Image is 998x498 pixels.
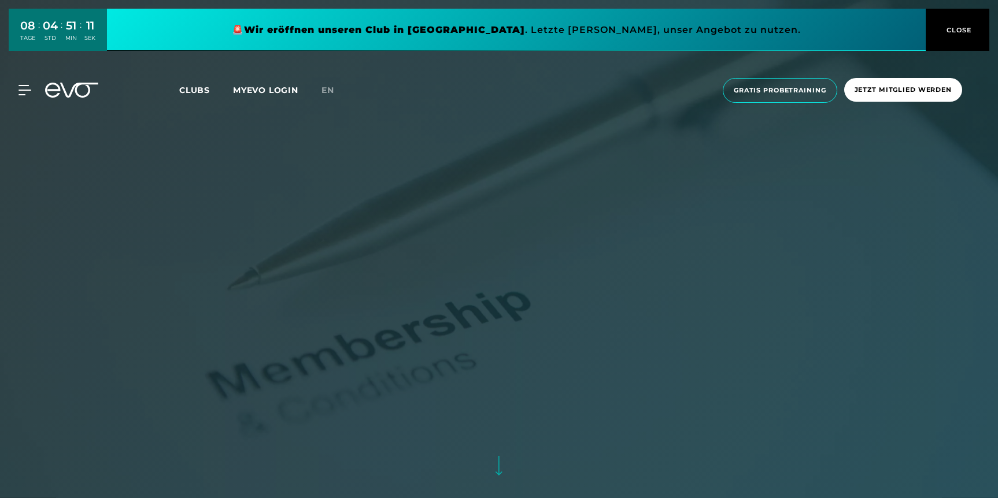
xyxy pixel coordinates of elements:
[84,17,95,34] div: 11
[80,18,82,49] div: :
[65,34,77,42] div: MIN
[855,85,952,95] span: Jetzt Mitglied werden
[84,34,95,42] div: SEK
[321,84,348,97] a: en
[65,17,77,34] div: 51
[179,85,210,95] span: Clubs
[233,85,298,95] a: MYEVO LOGIN
[43,34,58,42] div: STD
[20,17,35,34] div: 08
[38,18,40,49] div: :
[926,9,989,51] button: CLOSE
[61,18,62,49] div: :
[321,85,334,95] span: en
[841,78,966,103] a: Jetzt Mitglied werden
[719,78,841,103] a: Gratis Probetraining
[20,34,35,42] div: TAGE
[43,17,58,34] div: 04
[734,86,826,95] span: Gratis Probetraining
[944,25,972,35] span: CLOSE
[179,84,233,95] a: Clubs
